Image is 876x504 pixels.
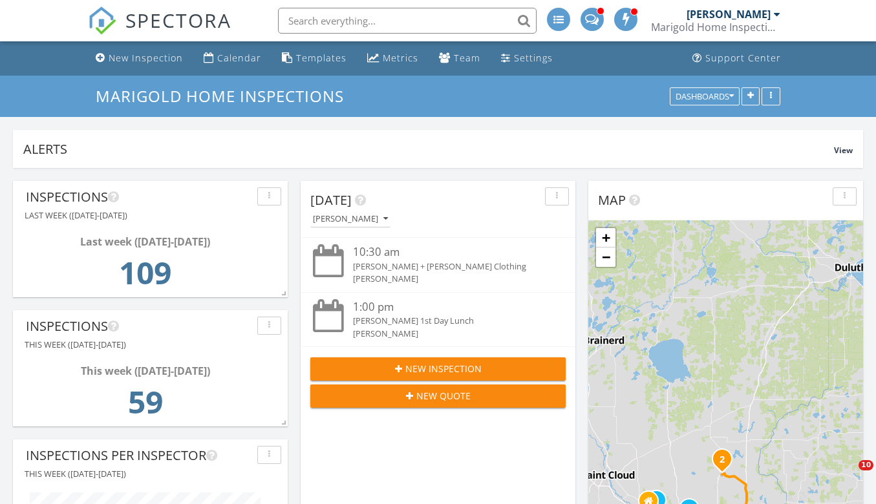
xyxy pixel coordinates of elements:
a: Marigold Home Inspections [96,85,355,107]
span: 10 [859,460,873,470]
a: SPECTORA [88,17,231,45]
iframe: Intercom live chat [832,460,863,491]
span: New Inspection [405,362,482,375]
a: Zoom out [596,247,615,267]
span: New Quote [416,389,471,403]
button: Dashboards [670,87,740,105]
a: New Inspection [91,47,188,70]
div: New Inspection [109,52,183,64]
input: Search everything... [278,8,537,34]
div: Dashboards [676,92,734,101]
a: Zoom in [596,228,615,247]
div: [PERSON_NAME] [353,328,544,340]
a: Team [434,47,486,70]
a: Support Center [687,47,786,70]
div: 315 Roosevelt St S B, Cambridge, MN 55008 [722,459,730,467]
div: Marigold Home Inspections [651,21,780,34]
div: This week ([DATE]-[DATE]) [30,363,261,379]
a: Templates [277,47,352,70]
div: Inspections Per Inspector [26,446,252,465]
span: [DATE] [310,191,352,209]
td: 59 [30,379,261,433]
div: Alerts [23,140,834,158]
a: Settings [496,47,558,70]
div: Templates [296,52,347,64]
span: Map [598,191,626,209]
a: Metrics [362,47,423,70]
div: Last week ([DATE]-[DATE]) [30,234,261,249]
div: Metrics [383,52,418,64]
div: Support Center [705,52,781,64]
td: 109 [30,249,261,304]
span: View [834,145,853,156]
a: Calendar [198,47,266,70]
div: Settings [514,52,553,64]
button: [PERSON_NAME] [310,211,390,228]
div: Inspections [26,187,252,207]
button: New Inspection [310,357,566,381]
span: SPECTORA [125,6,231,34]
div: [PERSON_NAME] + [PERSON_NAME] Clothing [353,260,544,273]
img: The Best Home Inspection Software - Spectora [88,6,116,35]
div: [PERSON_NAME] [313,215,388,224]
div: Team [454,52,480,64]
div: [PERSON_NAME] [687,8,771,21]
div: 10:30 am [353,244,544,260]
button: New Quote [310,384,566,408]
div: [PERSON_NAME] [353,273,544,285]
div: Inspections [26,317,252,336]
div: [PERSON_NAME] 1st Day Lunch [353,315,544,327]
div: Calendar [217,52,261,64]
div: 1:00 pm [353,299,544,315]
i: 2 [720,456,725,465]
